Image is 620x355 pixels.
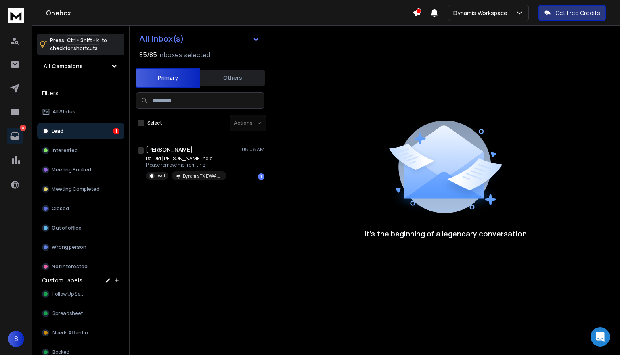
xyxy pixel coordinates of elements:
[258,173,264,180] div: 1
[538,5,606,21] button: Get Free Credits
[133,31,266,47] button: All Inbox(s)
[37,286,124,302] button: Follow Up Sent
[52,109,75,115] p: All Status
[42,276,82,284] h3: Custom Labels
[37,325,124,341] button: Needs Attention
[50,36,107,52] p: Press to check for shortcuts.
[46,8,413,18] h1: Onebox
[200,69,265,87] button: Others
[20,125,26,131] p: 8
[146,155,226,162] p: Re: Did [PERSON_NAME] help
[52,310,83,317] span: Spreadsheet
[52,291,86,297] span: Follow Up Sent
[44,62,83,70] h1: All Campaigns
[37,181,124,197] button: Meeting Completed
[8,8,24,23] img: logo
[555,9,600,17] p: Get Free Credits
[37,220,124,236] button: Out of office
[147,120,162,126] label: Select
[52,167,91,173] p: Meeting Booked
[52,330,90,336] span: Needs Attention
[37,123,124,139] button: Lead1
[183,173,222,179] p: Dynamis TX EWAA Google Only - Newly Warmed
[37,88,124,99] h3: Filters
[242,146,264,153] p: 08:08 AM
[146,162,226,168] p: Please remove me from this
[37,259,124,275] button: Not Interested
[37,104,124,120] button: All Status
[156,173,165,179] p: Lead
[8,331,24,347] button: S
[139,50,157,60] span: 85 / 85
[136,68,200,88] button: Primary
[37,239,124,255] button: Wrong person
[453,9,511,17] p: Dynamis Workspace
[52,244,86,251] p: Wrong person
[7,128,23,144] a: 8
[52,263,88,270] p: Not Interested
[364,228,527,239] p: It’s the beginning of a legendary conversation
[37,58,124,74] button: All Campaigns
[66,35,100,45] span: Ctrl + Shift + k
[139,35,184,43] h1: All Inbox(s)
[37,200,124,217] button: Closed
[113,128,119,134] div: 1
[52,225,82,231] p: Out of office
[52,205,69,212] p: Closed
[37,305,124,322] button: Spreadsheet
[52,147,78,154] p: Interested
[146,146,193,154] h1: [PERSON_NAME]
[52,186,100,192] p: Meeting Completed
[159,50,210,60] h3: Inboxes selected
[37,142,124,159] button: Interested
[52,128,63,134] p: Lead
[37,162,124,178] button: Meeting Booked
[591,327,610,347] div: Open Intercom Messenger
